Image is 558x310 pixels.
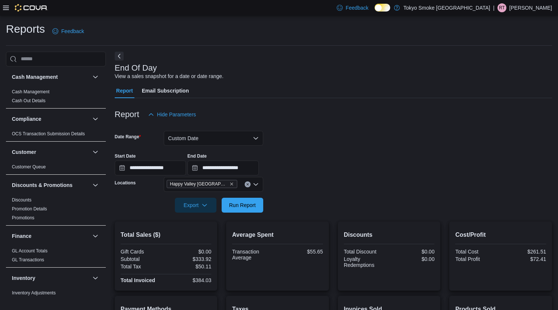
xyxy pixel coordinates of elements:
[121,230,212,239] h2: Total Sales ($)
[167,249,211,255] div: $0.00
[175,198,216,213] button: Export
[232,230,323,239] h2: Average Spent
[12,290,56,296] a: Inventory Adjustments
[12,115,41,123] h3: Compliance
[12,98,46,103] a: Cash Out Details
[12,290,56,296] span: Inventory Adjustments
[346,4,368,12] span: Feedback
[179,198,212,213] span: Export
[279,249,323,255] div: $55.65
[121,249,164,255] div: Gift Cards
[187,161,259,175] input: Press the down key to open a popover containing a calendar.
[12,73,58,81] h3: Cash Management
[61,28,84,35] span: Feedback
[6,196,106,225] div: Discounts & Promotions
[167,277,211,283] div: $384.03
[115,153,136,159] label: Start Date
[6,162,106,174] div: Customer
[12,148,36,156] h3: Customer
[142,83,189,98] span: Email Subscription
[145,107,199,122] button: Hide Parameters
[12,197,32,203] a: Discounts
[12,206,47,212] span: Promotion Details
[121,256,164,262] div: Subtotal
[187,153,207,159] label: End Date
[499,3,505,12] span: RT
[6,87,106,108] div: Cash Management
[6,129,106,141] div: Compliance
[157,111,196,118] span: Hide Parameters
[167,256,211,262] div: $333.92
[12,98,46,104] span: Cash Out Details
[12,232,32,240] h3: Finance
[12,181,72,189] h3: Discounts & Promotions
[12,73,89,81] button: Cash Management
[12,299,72,305] span: Inventory by Product Historical
[91,274,100,282] button: Inventory
[12,257,44,263] span: GL Transactions
[502,256,546,262] div: $72.41
[245,181,251,187] button: Clear input
[493,3,495,12] p: |
[115,110,139,119] h3: Report
[115,72,223,80] div: View a sales snapshot for a date or date range.
[12,89,49,94] a: Cash Management
[12,164,46,170] span: Customer Queue
[12,274,89,282] button: Inventory
[455,230,546,239] h2: Cost/Profit
[222,198,263,213] button: Run Report
[229,182,234,186] button: Remove Happy Valley Goose Bay from selection in this group
[115,134,141,140] label: Date Range
[12,131,85,136] a: OCS Transaction Submission Details
[455,256,499,262] div: Total Profit
[12,232,89,240] button: Finance
[334,0,371,15] a: Feedback
[91,181,100,190] button: Discounts & Promotions
[404,3,490,12] p: Tokyo Smoke [GEOGRAPHIC_DATA]
[502,249,546,255] div: $261.51
[49,24,87,39] a: Feedback
[229,201,256,209] span: Run Report
[6,246,106,267] div: Finance
[121,277,155,283] strong: Total Invoiced
[12,89,49,95] span: Cash Management
[12,131,85,137] span: OCS Transaction Submission Details
[455,249,499,255] div: Total Cost
[91,114,100,123] button: Compliance
[121,264,164,269] div: Total Tax
[6,22,45,36] h1: Reports
[115,64,157,72] h3: End Of Day
[12,274,35,282] h3: Inventory
[12,206,47,211] a: Promotion Details
[12,164,46,169] a: Customer Queue
[15,4,48,12] img: Cova
[115,180,136,186] label: Locations
[12,148,89,156] button: Customer
[12,197,32,203] span: Discounts
[375,4,390,12] input: Dark Mode
[116,83,133,98] span: Report
[164,131,263,146] button: Custom Date
[344,256,388,268] div: Loyalty Redemptions
[167,264,211,269] div: $50.11
[344,249,388,255] div: Total Discount
[12,248,48,254] span: GL Account Totals
[115,52,124,61] button: Next
[344,230,435,239] h2: Discounts
[12,257,44,262] a: GL Transactions
[12,115,89,123] button: Compliance
[509,3,552,12] p: [PERSON_NAME]
[91,232,100,240] button: Finance
[391,256,434,262] div: $0.00
[12,215,35,221] span: Promotions
[115,161,186,175] input: Press the down key to open a popover containing a calendar.
[170,180,228,188] span: Happy Valley [GEOGRAPHIC_DATA]
[232,249,276,261] div: Transaction Average
[12,248,48,254] a: GL Account Totals
[167,180,237,188] span: Happy Valley Goose Bay
[91,72,100,81] button: Cash Management
[12,215,35,220] a: Promotions
[391,249,434,255] div: $0.00
[253,181,259,187] button: Open list of options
